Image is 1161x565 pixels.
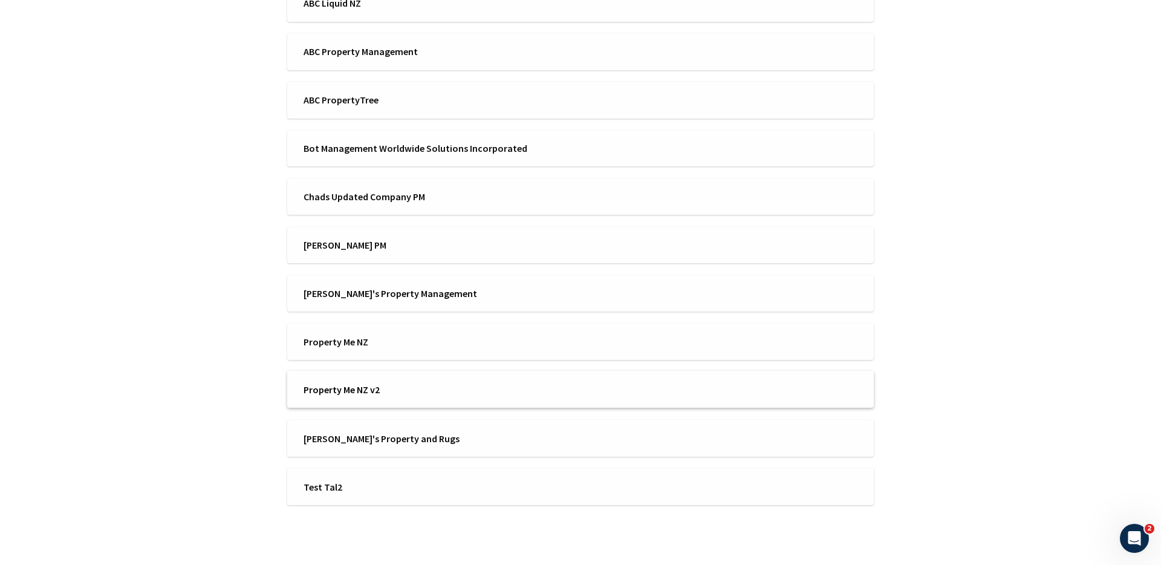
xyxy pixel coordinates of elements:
[287,82,874,119] a: ABC PropertyTree
[304,45,573,58] span: ABC Property Management
[304,190,573,203] span: Chads Updated Company PM
[304,238,573,252] span: [PERSON_NAME] PM
[287,420,874,457] a: [PERSON_NAME]'s Property and Rugs
[287,227,874,264] a: [PERSON_NAME] PM
[304,383,573,396] span: Property Me NZ v2
[304,93,573,106] span: ABC PropertyTree
[287,371,874,408] a: Property Me NZ v2
[287,130,874,167] a: Bot Management Worldwide Solutions Incorporated
[1145,524,1154,534] span: 2
[287,324,874,361] a: Property Me NZ
[287,275,874,312] a: [PERSON_NAME]'s Property Management
[287,468,874,505] a: Test Tal2
[304,432,573,445] span: [PERSON_NAME]'s Property and Rugs
[304,480,573,494] span: Test Tal2
[304,335,573,348] span: Property Me NZ
[1120,524,1149,553] iframe: Intercom live chat
[304,287,573,300] span: [PERSON_NAME]'s Property Management
[287,33,874,70] a: ABC Property Management
[304,142,573,155] span: Bot Management Worldwide Solutions Incorporated
[287,178,874,215] a: Chads Updated Company PM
